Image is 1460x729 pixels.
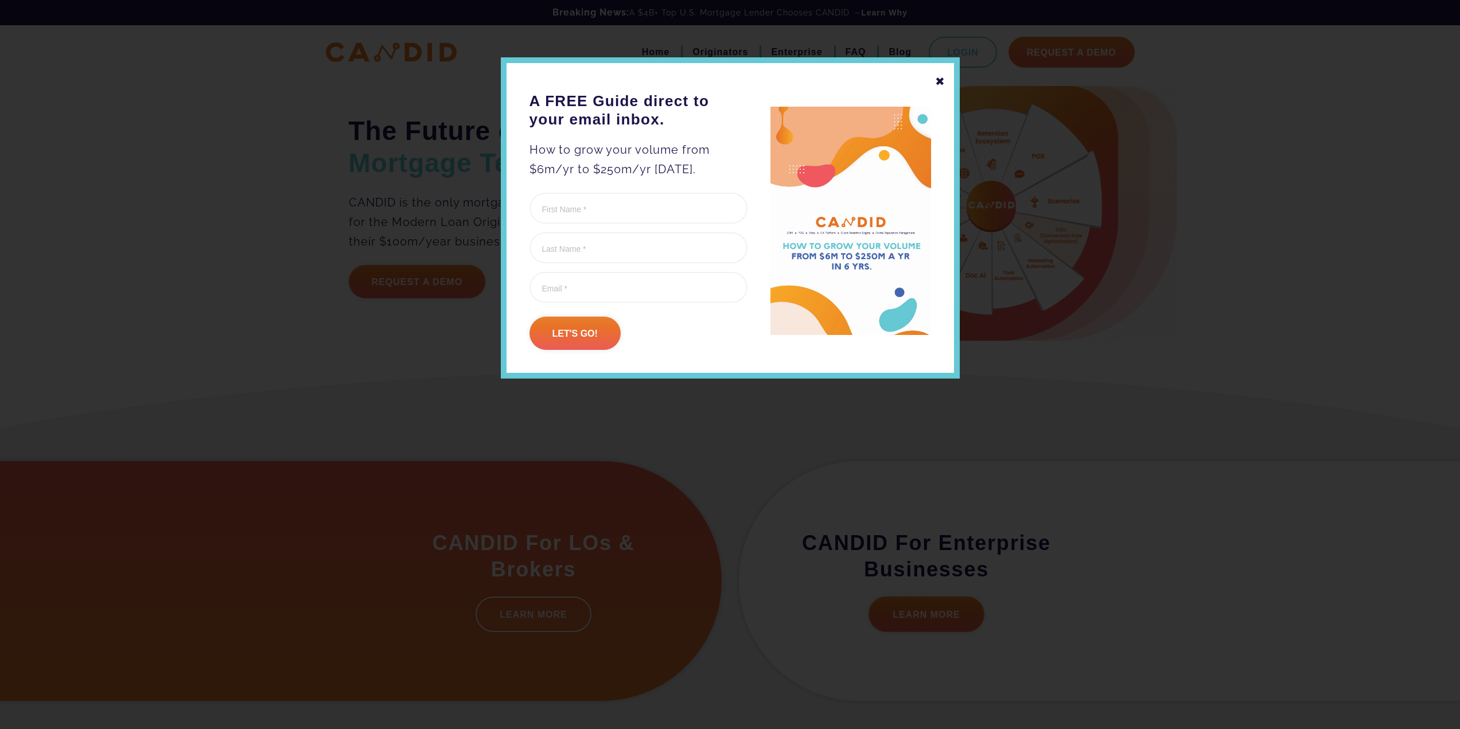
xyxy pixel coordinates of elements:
[530,272,747,303] input: Email *
[530,193,747,224] input: First Name *
[530,232,747,263] input: Last Name *
[770,107,931,336] img: A FREE Guide direct to your email inbox.
[530,140,747,179] p: How to grow your volume from $6m/yr to $250m/yr [DATE].
[935,72,945,91] div: ✖
[530,317,621,350] input: Let's go!
[530,92,747,128] h3: A FREE Guide direct to your email inbox.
